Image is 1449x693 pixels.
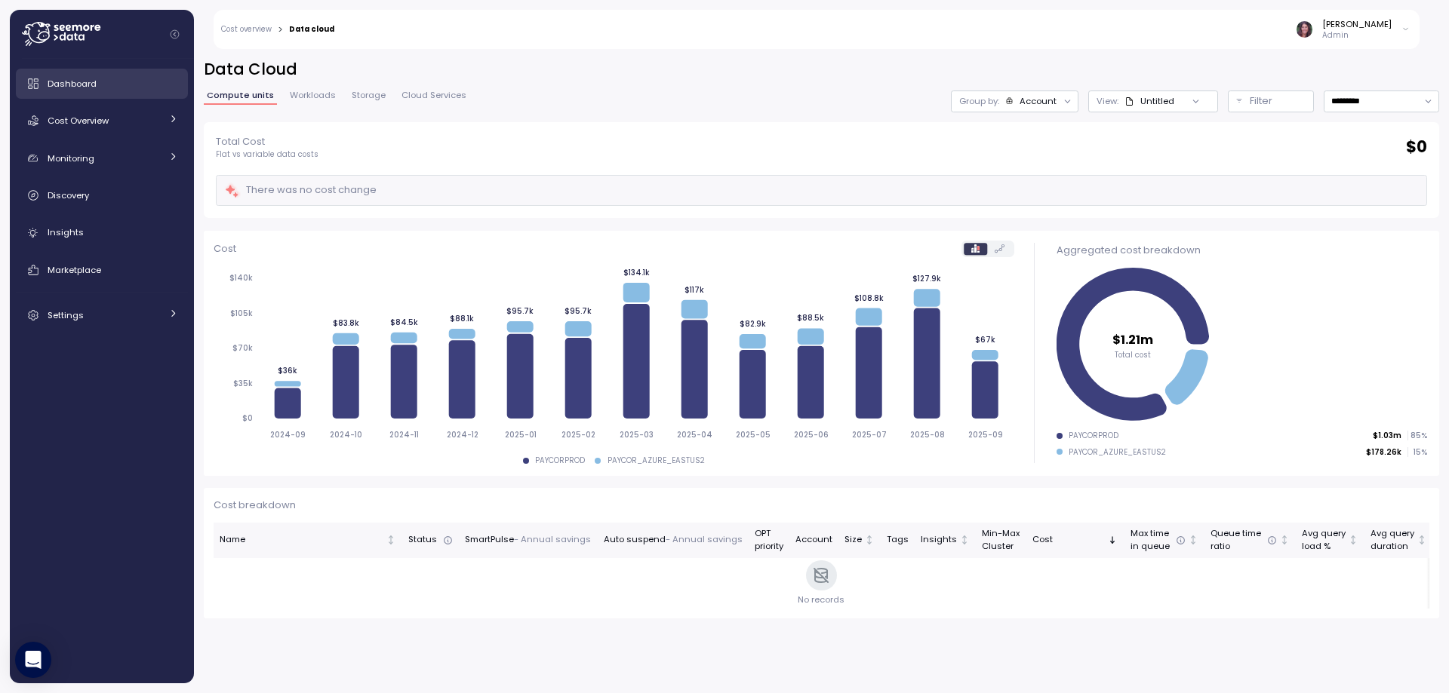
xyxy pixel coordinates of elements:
[16,143,188,173] a: Monitoring
[386,535,396,545] div: Not sorted
[797,314,824,324] tspan: $88.5k
[1408,431,1426,441] p: 85 %
[165,29,184,40] button: Collapse navigation
[1322,30,1392,41] p: Admin
[1124,523,1204,558] th: Max timein queueNot sorted
[270,430,306,440] tspan: 2024-09
[48,264,101,276] span: Marketplace
[887,533,909,547] div: Tags
[16,300,188,330] a: Settings
[864,535,875,545] div: Not sorted
[48,189,89,201] span: Discovery
[1366,447,1401,458] p: $178.26k
[851,430,886,440] tspan: 2025-07
[1112,331,1153,348] tspan: $1.21m
[506,306,534,316] tspan: $95.7k
[535,455,585,466] div: PAYCORPROD
[1302,527,1346,553] div: Avg query load %
[1097,95,1118,107] p: View :
[332,318,358,328] tspan: $83.8k
[389,430,419,440] tspan: 2024-11
[915,523,976,558] th: InsightsNot sorted
[16,218,188,248] a: Insights
[16,255,188,285] a: Marketplace
[735,430,770,440] tspan: 2025-05
[242,414,253,424] tspan: $0
[1204,523,1296,558] th: Queue timeratioNot sorted
[604,533,743,547] div: Auto suspend
[1364,523,1433,558] th: Avg querydurationNot sorted
[854,293,883,303] tspan: $108.8k
[352,91,386,100] span: Storage
[1032,533,1106,547] div: Cost
[1057,243,1427,258] div: Aggregated cost breakdown
[216,149,318,160] p: Flat vs variable data costs
[290,91,336,100] span: Workloads
[565,306,592,316] tspan: $95.7k
[685,285,704,295] tspan: $117k
[15,642,51,678] div: Open Intercom Messenger
[233,379,253,388] tspan: $35k
[1406,136,1427,158] h2: $ 0
[959,535,970,545] div: Not sorted
[982,527,1020,553] div: Min-Max Cluster
[1188,535,1198,545] div: Not sorted
[561,430,595,440] tspan: 2025-02
[229,274,253,284] tspan: $140k
[278,366,297,376] tspan: $36k
[959,95,999,107] p: Group by:
[220,533,383,547] div: Name
[278,25,283,35] div: >
[450,314,474,324] tspan: $88.1k
[330,430,362,440] tspan: 2024-10
[1348,535,1358,545] div: Not sorted
[666,533,743,547] p: - Annual savings
[216,134,318,149] p: Total Cost
[230,308,253,318] tspan: $105k
[48,226,84,238] span: Insights
[838,523,881,558] th: SizeNot sorted
[623,268,649,278] tspan: $134.1k
[1250,94,1272,109] p: Filter
[1131,527,1186,553] div: Max time in queue
[912,274,941,284] tspan: $127.9k
[1373,431,1401,441] p: $1.03m
[755,527,783,553] div: OPT priority
[224,182,377,199] div: There was no cost change
[221,26,272,33] a: Cost overview
[48,78,97,90] span: Dashboard
[504,430,536,440] tspan: 2025-01
[608,455,705,466] div: PAYCOR_AZURE_EASTUS2
[465,533,591,547] div: SmartPulse
[514,533,591,547] p: - Annual savings
[968,430,1002,440] tspan: 2025-09
[408,533,453,547] div: Status
[232,344,253,354] tspan: $70k
[1069,447,1166,458] div: PAYCOR_AZURE_EASTUS2
[16,106,188,136] a: Cost Overview
[1020,95,1057,107] div: Account
[793,430,828,440] tspan: 2025-06
[1026,523,1124,558] th: CostSorted descending
[1371,527,1414,553] div: Avg query duration
[214,498,1429,513] p: Cost breakdown
[48,115,109,127] span: Cost Overview
[974,336,995,345] tspan: $67k
[1408,447,1426,458] p: 15 %
[289,26,334,33] div: Data cloud
[214,241,236,256] p: Cost
[207,91,274,100] span: Compute units
[677,430,712,440] tspan: 2025-04
[1228,90,1314,112] button: Filter
[389,317,417,327] tspan: $84.5k
[16,180,188,210] a: Discovery
[204,59,1439,81] h2: Data Cloud
[1069,431,1118,441] div: PAYCORPROD
[921,533,957,547] div: Insights
[1296,523,1364,558] th: Avg queryload %Not sorted
[1115,350,1151,360] tspan: Total cost
[909,430,944,440] tspan: 2025-08
[446,430,478,440] tspan: 2024-12
[214,523,402,558] th: NameNot sorted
